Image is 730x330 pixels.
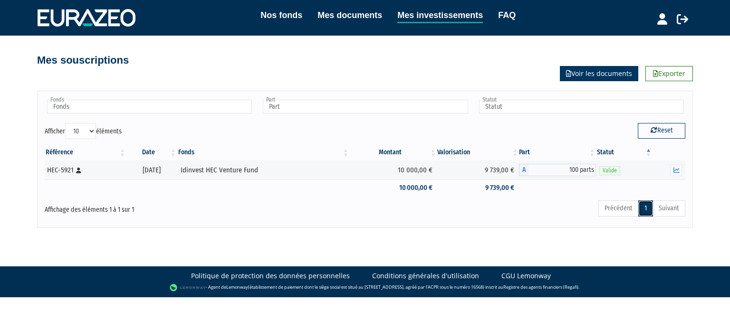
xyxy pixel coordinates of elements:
[350,179,437,196] td: 10 000,00 €
[45,144,126,160] th: Référence : activer pour trier la colonne par ordre croissant
[372,271,479,281] a: Conditions générales d'utilisation
[126,144,177,160] th: Date: activer pour trier la colonne par ordre croissant
[45,123,122,139] label: Afficher éléments
[498,9,516,22] a: FAQ
[519,144,596,160] th: Part: activer pour trier la colonne par ordre croissant
[350,160,437,179] td: 10 000,00 €
[170,283,206,292] img: logo-lemonway.png
[560,66,638,81] a: Voir les documents
[397,9,483,23] a: Mes investissements
[181,165,346,175] div: Idinvest HEC Venture Fund
[191,271,350,281] a: Politique de protection des données personnelles
[10,283,720,292] div: - Agent de (établissement de paiement dont le siège social est situé au [STREET_ADDRESS], agréé p...
[45,199,303,215] div: Affichage des éléments 1 à 1 sur 1
[528,164,596,176] span: 100 parts
[599,166,620,175] span: Valide
[76,168,81,173] i: [Français] Personne physique
[317,9,382,22] a: Mes documents
[437,144,519,160] th: Valorisation: activer pour trier la colonne par ordre croissant
[653,200,685,217] a: Suivant
[47,165,123,175] div: HEC-5921
[596,144,653,160] th: Statut : activer pour trier la colonne par ordre d&eacute;croissant
[437,160,519,179] td: 9 739,00 €
[437,179,519,196] td: 9 739,00 €
[638,200,653,217] a: 1
[638,123,685,138] button: Reset
[177,144,350,160] th: Fonds: activer pour trier la colonne par ordre croissant
[501,271,551,281] a: CGU Lemonway
[350,144,437,160] th: Montant: activer pour trier la colonne par ordre croissant
[503,284,578,290] a: Registre des agents financiers (Regafi)
[598,200,639,217] a: Précédent
[519,164,528,176] span: A
[645,66,693,81] a: Exporter
[130,165,174,175] div: [DATE]
[65,123,96,139] select: Afficheréléments
[519,164,596,176] div: A - Idinvest HEC Venture Fund
[226,284,248,290] a: Lemonway
[260,9,302,22] a: Nos fonds
[38,9,135,26] img: 1732889491-logotype_eurazeo_blanc_rvb.png
[37,55,129,66] h4: Mes souscriptions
